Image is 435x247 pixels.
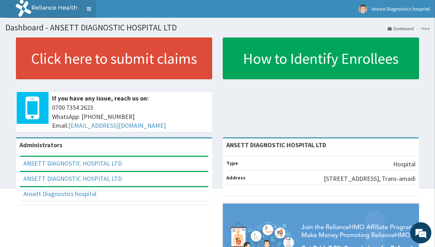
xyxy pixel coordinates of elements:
[414,25,430,31] li: Here
[393,160,416,169] p: Hospital
[16,38,212,79] a: Click here to submit claims
[68,121,166,130] a: [EMAIL_ADDRESS][DOMAIN_NAME]
[52,94,149,102] b: If you have any issue, reach us on:
[23,190,96,198] a: Ansett Diagnostics hospital
[226,174,245,181] b: Address
[324,174,416,183] p: [STREET_ADDRESS], Trans-amadi
[5,23,430,32] h1: Dashboard - ANSETT DIAGNOSTIC HOSPITAL LTD
[372,6,430,12] span: Ansett Diagnostics hospital
[19,141,62,149] b: Administrators
[358,5,367,13] img: User Image
[226,160,238,166] b: Type
[223,38,419,79] a: How to Identify Enrollees
[23,174,122,183] a: ANSETT DIAGNOSTIC HOSPITAL LTD
[226,141,326,149] strong: ANSETT DIAGNOSTIC HOSPITAL LTD
[52,103,209,130] span: 0700 7354 2623 WhatsApp: [PHONE_NUMBER] Email:
[23,159,122,167] a: ANSETT DIAGNOSTIC HOSPITAL LTD
[388,25,414,31] a: Dashboard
